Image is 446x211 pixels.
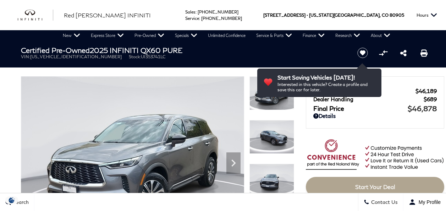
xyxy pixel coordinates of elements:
span: Sales [185,9,196,15]
a: Service & Parts [251,30,297,41]
span: VIN: [21,54,30,59]
a: Research [330,30,365,41]
span: UI353741LC [141,54,166,59]
img: INFINITI [18,10,53,21]
span: Red [PERSON_NAME] INFINITI [64,12,151,18]
span: $689 [424,96,437,102]
span: Dealer Handling [313,96,424,102]
span: Search [11,199,29,205]
a: [PHONE_NUMBER] [198,9,238,15]
span: Start Your Deal [355,183,395,190]
div: Next [226,152,241,174]
a: infiniti [18,10,53,21]
span: $46,189 [415,88,437,94]
a: [STREET_ADDRESS] • [US_STATE][GEOGRAPHIC_DATA], CO 80905 [263,12,404,18]
button: Compare vehicle [378,48,389,58]
a: Dealer Handling $689 [313,96,437,102]
h1: 2025 INFINITI QX60 PURE [21,46,346,54]
a: Print this Certified Pre-Owned 2025 INFINITI QX60 PURE [420,49,428,57]
button: Save vehicle [355,47,370,59]
span: Stock: [129,54,141,59]
a: Share this Certified Pre-Owned 2025 INFINITI QX60 PURE [400,49,407,57]
a: Unlimited Confidence [203,30,251,41]
span: Red [PERSON_NAME] [313,88,415,94]
nav: Main Navigation [57,30,396,41]
a: Pre-Owned [129,30,170,41]
span: $46,878 [408,104,437,113]
span: Contact Us [369,199,398,205]
a: Start Your Deal [306,177,444,197]
img: Certified Used 2025 Graphite Shadow INFINITI PURE image 3 [249,164,294,198]
a: [PHONE_NUMBER] [201,16,242,21]
a: Specials [170,30,203,41]
section: Click to Open Cookie Consent Modal [4,196,20,204]
span: My Profile [416,199,441,205]
img: Certified Used 2025 Graphite Shadow INFINITI PURE image 2 [249,120,294,154]
a: About [365,30,396,41]
span: Service [185,16,199,21]
strong: Certified Pre-Owned [21,46,90,54]
span: Final Price [313,104,408,112]
a: Finance [297,30,330,41]
a: Express Store [86,30,129,41]
span: : [199,16,200,21]
img: Opt-Out Icon [4,196,20,204]
button: Open user profile menu [403,193,446,211]
a: Red [PERSON_NAME] $46,189 [313,88,437,94]
a: Final Price $46,878 [313,104,437,113]
a: Red [PERSON_NAME] INFINITI [64,11,151,20]
span: [US_VEHICLE_IDENTIFICATION_NUMBER] [30,54,122,59]
span: : [196,9,197,15]
a: New [57,30,86,41]
img: Certified Used 2025 Graphite Shadow INFINITI PURE image 1 [249,76,294,110]
a: Details [313,113,437,119]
